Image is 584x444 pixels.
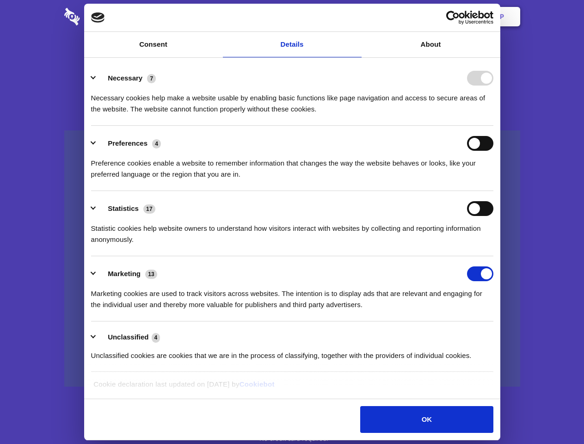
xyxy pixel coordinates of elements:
a: Details [223,32,362,57]
a: About [362,32,500,57]
button: Unclassified (4) [91,332,166,343]
label: Marketing [108,270,141,277]
span: 4 [152,139,161,148]
div: Preference cookies enable a website to remember information that changes the way the website beha... [91,151,493,180]
img: logo [91,12,105,23]
span: 4 [152,333,160,342]
div: Statistic cookies help website owners to understand how visitors interact with websites by collec... [91,216,493,245]
a: Contact [375,2,418,31]
h4: Auto-redaction of sensitive data, encrypted data sharing and self-destructing private chats. Shar... [64,84,520,115]
button: Necessary (7) [91,71,162,86]
a: Login [419,2,460,31]
div: Unclassified cookies are cookies that we are in the process of classifying, together with the pro... [91,343,493,361]
label: Necessary [108,74,142,82]
label: Preferences [108,139,148,147]
div: Cookie declaration last updated on [DATE] by [86,379,498,397]
label: Statistics [108,204,139,212]
button: OK [360,406,493,433]
a: Usercentrics Cookiebot - opens in a new window [412,11,493,25]
iframe: Drift Widget Chat Controller [538,398,573,433]
a: Consent [84,32,223,57]
a: Pricing [271,2,312,31]
button: Statistics (17) [91,201,161,216]
button: Preferences (4) [91,136,167,151]
span: 7 [147,74,156,83]
div: Necessary cookies help make a website usable by enabling basic functions like page navigation and... [91,86,493,115]
a: Wistia video thumbnail [64,130,520,387]
img: logo-wordmark-white-trans-d4663122ce5f474addd5e946df7df03e33cb6a1c49d2221995e7729f52c070b2.svg [64,8,143,25]
a: Cookiebot [240,380,275,388]
h1: Eliminate Slack Data Loss. [64,42,520,75]
button: Marketing (13) [91,266,163,281]
span: 13 [145,270,157,279]
span: 17 [143,204,155,214]
div: Marketing cookies are used to track visitors across websites. The intention is to display ads tha... [91,281,493,310]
